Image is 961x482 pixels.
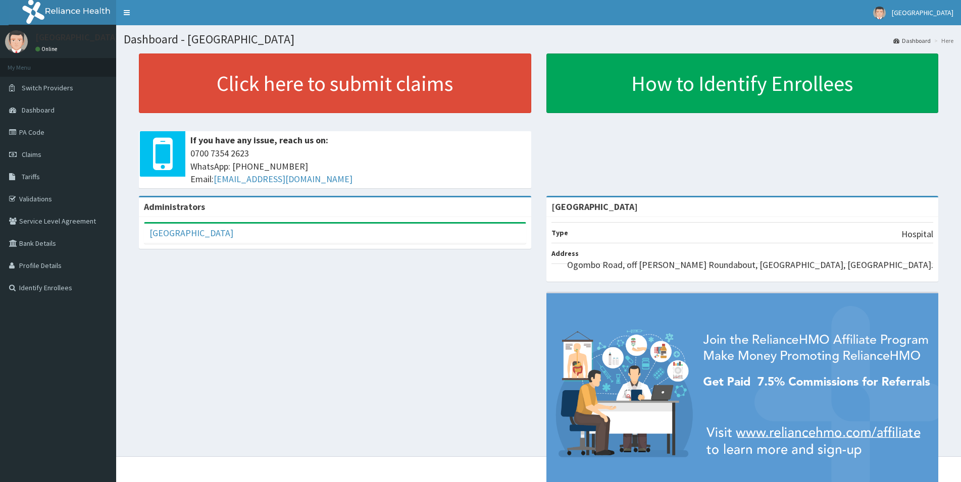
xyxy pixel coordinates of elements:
li: Here [932,36,953,45]
b: Address [551,249,579,258]
span: Switch Providers [22,83,73,92]
b: Type [551,228,568,237]
span: Tariffs [22,172,40,181]
a: Click here to submit claims [139,53,531,113]
h1: Dashboard - [GEOGRAPHIC_DATA] [124,33,953,46]
a: [GEOGRAPHIC_DATA] [149,227,233,239]
p: [GEOGRAPHIC_DATA] [35,33,119,42]
img: User Image [873,7,886,19]
img: User Image [5,30,28,53]
a: [EMAIL_ADDRESS][DOMAIN_NAME] [214,173,352,185]
span: Claims [22,150,41,159]
b: If you have any issue, reach us on: [190,134,328,146]
b: Administrators [144,201,205,212]
span: Dashboard [22,105,55,115]
p: Hospital [901,228,933,241]
span: 0700 7354 2623 WhatsApp: [PHONE_NUMBER] Email: [190,147,526,186]
a: How to Identify Enrollees [546,53,939,113]
p: Ogombo Road, off [PERSON_NAME] Roundabout, [GEOGRAPHIC_DATA], [GEOGRAPHIC_DATA]. [567,258,933,272]
strong: [GEOGRAPHIC_DATA] [551,201,638,212]
span: [GEOGRAPHIC_DATA] [892,8,953,17]
a: Online [35,45,60,52]
a: Dashboard [893,36,931,45]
